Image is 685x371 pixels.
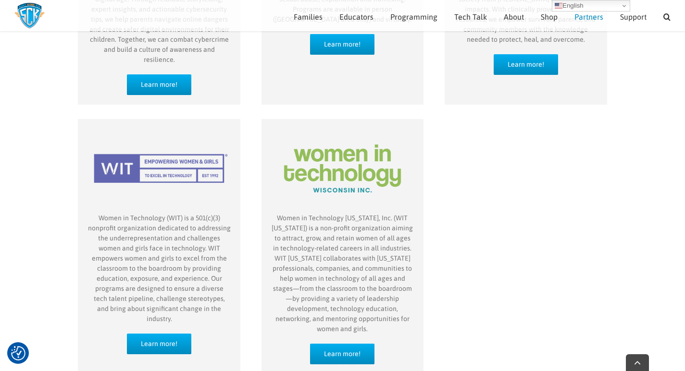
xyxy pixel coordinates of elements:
img: Savvy Cyber Kids Logo [14,2,45,29]
p: Women in Technology [US_STATE], Inc. (WIT [US_STATE]) is a non-profit organization aiming to attr... [271,213,414,334]
span: Learn more! [508,60,544,69]
span: Back [4,14,18,22]
img: Revisit consent button [11,346,25,360]
span: Learn more! [141,340,177,348]
span: Partners [574,13,603,21]
span: Programming [390,13,437,21]
label: New Prospects [10,24,56,32]
input: All [2,34,9,40]
p: Women in Technology (WIT) is a 501(c)(3) nonprofit organization dedicated to addressing the under... [87,213,230,324]
span: Shop [541,13,558,21]
label: All [10,34,20,42]
a: Learn more! [127,334,191,354]
a: partner-WIT [87,123,230,131]
span: Learn more! [324,40,361,48]
a: Learn more! [310,34,374,55]
input: New Prospects [2,24,9,31]
img: WIT [87,124,230,213]
span: Tech Talk [454,13,487,21]
a: partner-Women-in-Tech-WI [271,123,414,131]
img: en [555,2,562,10]
a: Learn more! [494,54,558,75]
a: Learn more! [127,74,191,95]
button: Consent Preferences [11,346,25,360]
span: About [504,13,524,21]
span: Families [294,13,323,21]
span: Educators [339,13,374,21]
a: Learn more! [310,344,374,364]
span: Learn more! [141,81,177,89]
img: Mothers Against Cyber Crime [271,124,414,213]
span: Support [620,13,647,21]
span: Learn more! [324,350,361,358]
